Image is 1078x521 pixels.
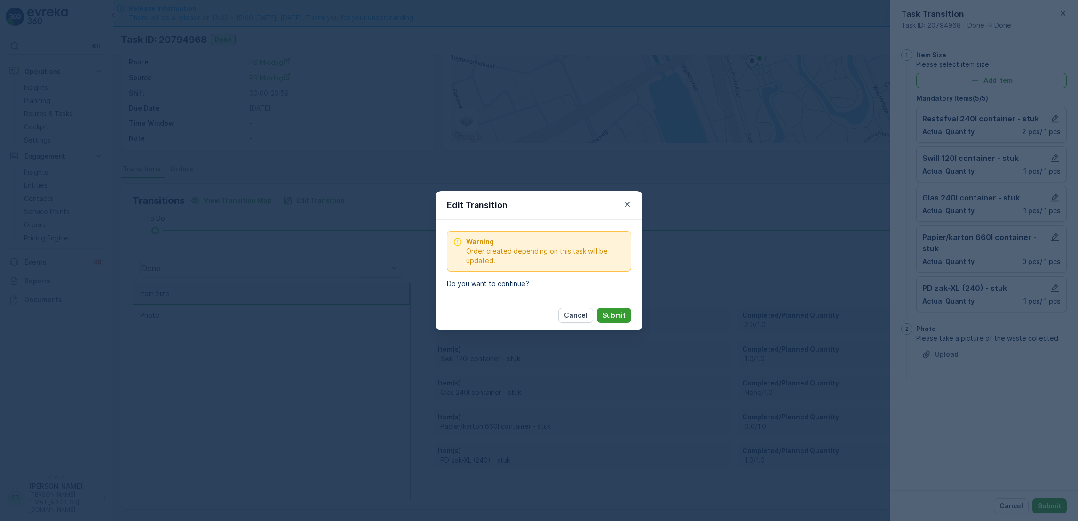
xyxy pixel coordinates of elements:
span: Warning [466,237,625,247]
p: Cancel [564,311,587,320]
p: Submit [602,311,626,320]
span: Order created depending on this task will be updated. [466,247,625,265]
p: Edit Transition [447,199,507,212]
button: Cancel [558,308,593,323]
p: Do you want to continue? [447,279,631,289]
button: Submit [597,308,631,323]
